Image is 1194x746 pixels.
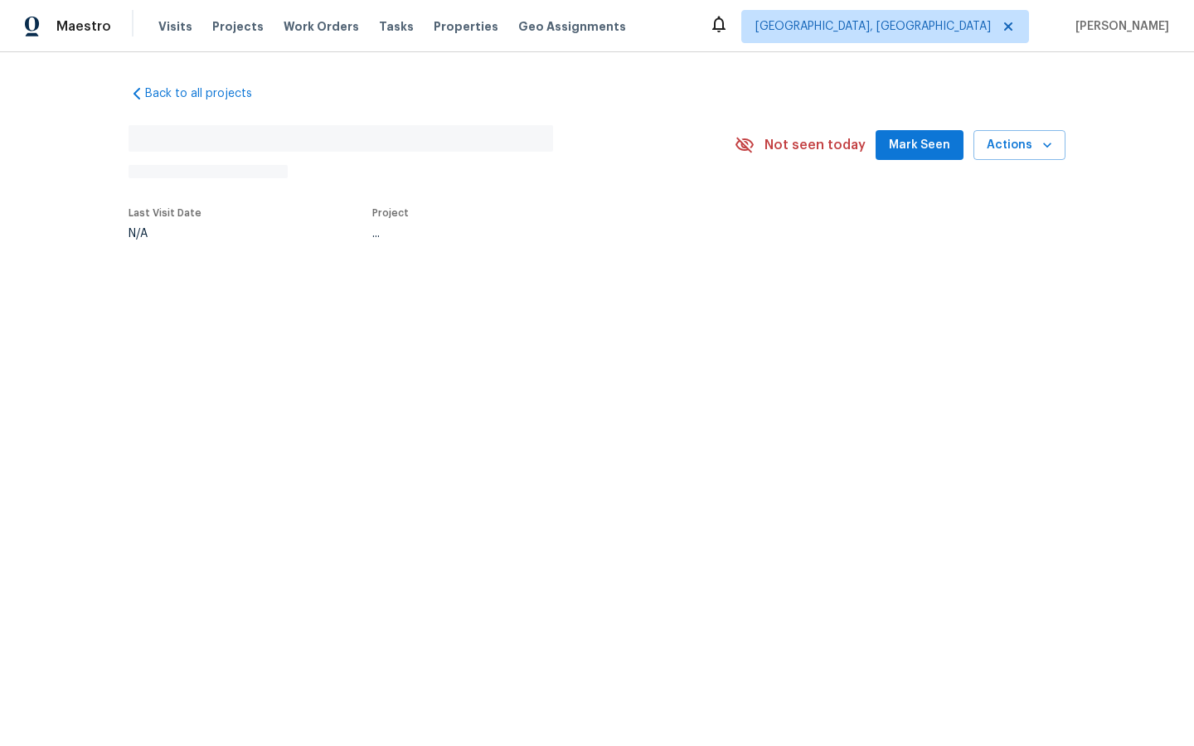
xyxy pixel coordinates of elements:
span: Geo Assignments [518,18,626,35]
span: Maestro [56,18,111,35]
span: Mark Seen [889,135,950,156]
span: Last Visit Date [129,208,201,218]
span: Projects [212,18,264,35]
span: Not seen today [764,137,866,153]
span: Project [372,208,409,218]
div: ... [372,228,691,240]
span: Tasks [379,21,414,32]
span: Work Orders [284,18,359,35]
span: [PERSON_NAME] [1069,18,1169,35]
span: Actions [987,135,1052,156]
span: Properties [434,18,498,35]
button: Mark Seen [876,130,963,161]
a: Back to all projects [129,85,288,102]
span: Visits [158,18,192,35]
span: [GEOGRAPHIC_DATA], [GEOGRAPHIC_DATA] [755,18,991,35]
button: Actions [973,130,1065,161]
div: N/A [129,228,201,240]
